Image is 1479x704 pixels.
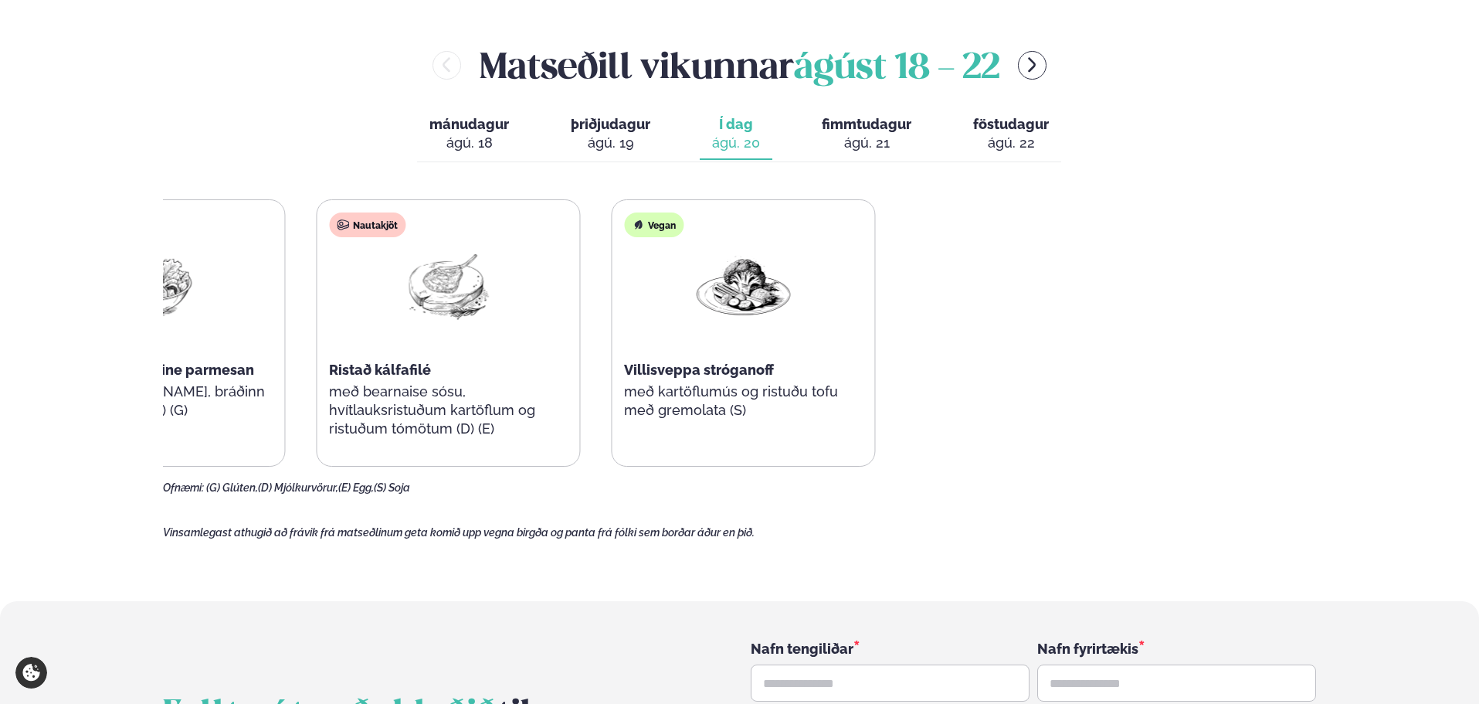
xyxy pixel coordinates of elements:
span: (G) Glúten, [206,481,258,494]
span: (D) Mjólkurvörur, [258,481,338,494]
span: fimmtudagur [822,116,911,132]
div: ágú. 18 [429,134,509,152]
span: Villisveppa stróganoff [624,362,774,378]
span: Vinsamlegast athugið að frávik frá matseðlinum geta komið upp vegna birgða og panta frá fólki sem... [163,526,755,539]
p: með kartöflumús og ristuðu tofu með gremolata (S) [624,383,862,420]
p: marinara [PERSON_NAME], bráðinn mozzarella ostur (D) (G) [34,383,272,420]
div: Nafn fyrirtækis [1037,638,1316,658]
img: Vegan.png [694,250,792,321]
button: Í dag ágú. 20 [700,109,772,160]
p: með bearnaise sósu, hvítlauksristuðum kartöflum og ristuðum tómötum (D) (E) [329,383,567,438]
span: Í dag [712,115,760,134]
span: mánudagur [429,116,509,132]
span: föstudagur [973,116,1049,132]
span: (S) Soja [374,481,410,494]
div: ágú. 21 [822,134,911,152]
button: menu-btn-left [433,51,461,80]
img: Vegan.svg [632,219,644,231]
div: Nautakjöt [329,213,405,237]
button: menu-btn-right [1018,51,1046,80]
button: mánudagur ágú. 18 [417,109,521,160]
span: þriðjudagur [571,116,650,132]
span: Ristað kálfafilé [329,362,431,378]
span: Grænmetis Aubergine parmesan [34,362,254,378]
img: Lamb-Meat.png [399,250,497,321]
div: ágú. 20 [712,134,760,152]
h2: Matseðill vikunnar [480,40,999,90]
span: (E) Egg, [338,481,374,494]
a: Cookie settings [15,657,47,689]
button: þriðjudagur ágú. 19 [558,109,663,160]
span: ágúst 18 - 22 [794,52,999,86]
div: Nafn tengiliðar [751,638,1030,658]
button: fimmtudagur ágú. 21 [809,109,924,160]
img: Salad.png [103,250,202,321]
img: beef.svg [337,219,349,231]
div: ágú. 19 [571,134,650,152]
div: ágú. 22 [973,134,1049,152]
div: Vegan [624,213,684,237]
span: Ofnæmi: [163,481,204,494]
button: föstudagur ágú. 22 [961,109,1061,160]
